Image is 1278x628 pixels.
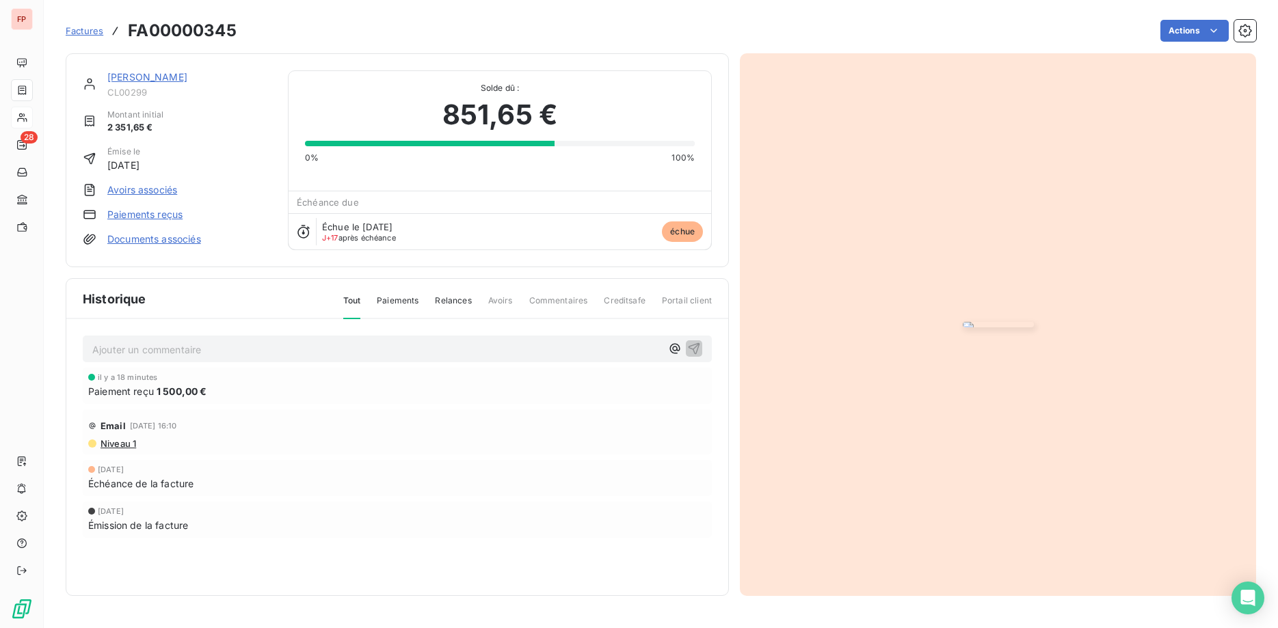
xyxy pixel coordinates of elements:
[442,94,557,135] span: 851,65 €
[107,109,163,121] span: Montant initial
[305,152,319,164] span: 0%
[88,476,194,491] span: Échéance de la facture
[322,233,338,243] span: J+17
[604,295,645,318] span: Creditsafe
[305,82,695,94] span: Solde dû :
[88,518,188,532] span: Émission de la facture
[343,295,361,319] span: Tout
[66,24,103,38] a: Factures
[529,295,588,318] span: Commentaires
[107,146,140,158] span: Émise le
[662,295,712,318] span: Portail client
[107,208,183,221] a: Paiements reçus
[130,422,177,430] span: [DATE] 16:10
[157,384,207,398] span: 1 500,00 €
[128,18,237,43] h3: FA00000345
[322,221,392,232] span: Échue le [DATE]
[1160,20,1229,42] button: Actions
[377,295,418,318] span: Paiements
[88,384,154,398] span: Paiement reçu
[107,87,271,98] span: CL00299
[671,152,695,164] span: 100%
[21,131,38,144] span: 28
[66,25,103,36] span: Factures
[963,322,1034,327] img: invoice_thumbnail
[99,438,136,449] span: Niveau 1
[98,373,158,381] span: il y a 18 minutes
[1232,582,1264,614] div: Open Intercom Messenger
[107,158,140,172] span: [DATE]
[107,71,187,83] a: [PERSON_NAME]
[11,8,33,30] div: FP
[11,598,33,620] img: Logo LeanPay
[662,221,703,242] span: échue
[101,420,126,431] span: Email
[98,507,124,515] span: [DATE]
[107,232,201,246] a: Documents associés
[297,197,359,208] span: Échéance due
[98,465,124,474] span: [DATE]
[83,290,146,308] span: Historique
[322,234,396,242] span: après échéance
[435,295,471,318] span: Relances
[107,183,177,197] a: Avoirs associés
[107,121,163,135] span: 2 351,65 €
[488,295,513,318] span: Avoirs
